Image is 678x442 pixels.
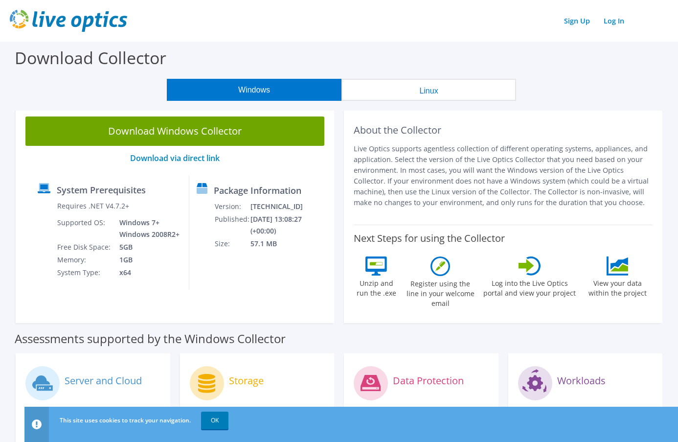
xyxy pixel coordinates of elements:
td: 57.1 MB [250,237,330,250]
a: Download Windows Collector [25,116,324,146]
p: Live Optics supports agentless collection of different operating systems, appliances, and applica... [354,143,653,208]
label: Next Steps for using the Collector [354,233,505,244]
td: System Type: [57,266,112,279]
td: 5GB [112,241,181,254]
label: Data Protection [393,376,464,386]
button: Windows [167,79,341,101]
td: [DATE] 13:08:27 (+00:00) [250,213,330,237]
label: Package Information [214,186,301,195]
label: Register using the line in your welcome email [404,276,477,308]
td: Windows 7+ Windows 2008R2+ [112,216,181,241]
td: 1GB [112,254,181,266]
td: Published: [214,213,250,237]
button: Linux [341,79,516,101]
label: Workloads [557,376,606,386]
td: Memory: [57,254,112,266]
td: Supported OS: [57,216,112,241]
img: live_optics_svg.svg [10,10,127,32]
label: Server and Cloud [65,376,142,386]
label: Download Collector [15,47,166,69]
label: Storage [229,376,264,386]
h2: About the Collector [354,124,653,136]
td: x64 [112,266,181,279]
a: Log In [599,14,629,28]
a: OK [201,412,228,429]
label: View your data within the project [582,276,653,298]
label: Assessments supported by the Windows Collector [15,334,286,344]
label: Unzip and run the .exe [354,276,399,298]
td: Version: [214,200,250,213]
label: Log into the Live Optics portal and view your project [482,276,577,298]
td: [TECHNICAL_ID] [250,200,330,213]
td: Size: [214,237,250,250]
label: Requires .NET V4.7.2+ [57,201,129,211]
td: Free Disk Space: [57,241,112,254]
a: Sign Up [559,14,595,28]
a: Download via direct link [130,153,220,163]
span: This site uses cookies to track your navigation. [60,416,191,424]
label: System Prerequisites [57,185,146,195]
